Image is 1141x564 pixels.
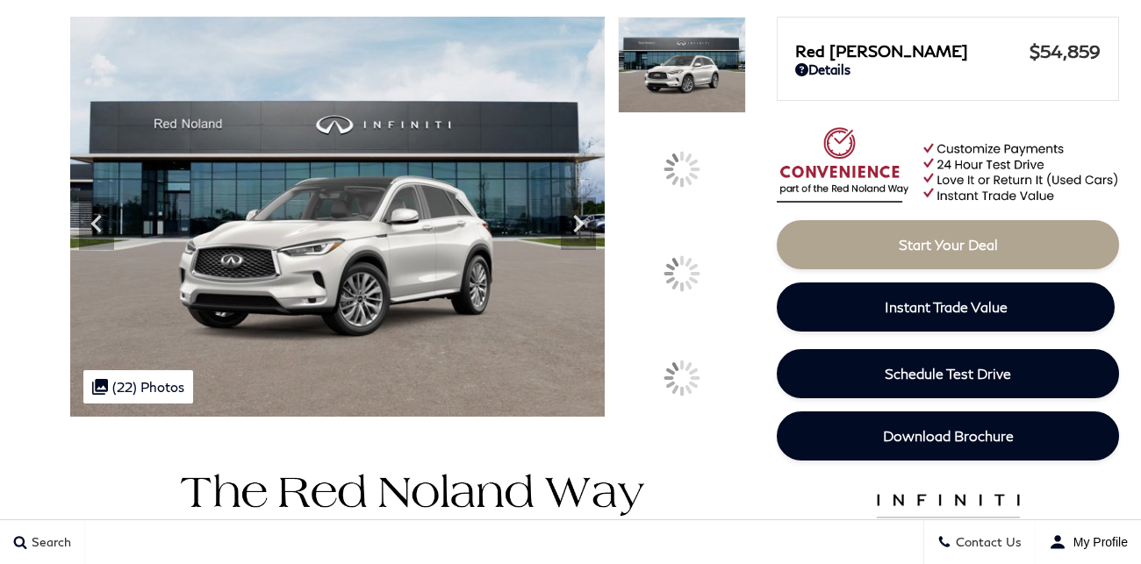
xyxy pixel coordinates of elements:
span: Red [PERSON_NAME] [795,41,1030,61]
a: Download Brochure [777,411,1119,460]
img: New 2025 RADIANT WHITE INFINITI LUXE AWD image 1 [618,17,746,113]
span: $54,859 [1030,40,1101,61]
img: infinitipremiumcare.png [863,489,1034,560]
button: user-profile-menu [1036,520,1141,564]
span: Schedule Test Drive [885,365,1011,382]
span: Start Your Deal [899,236,998,253]
span: Contact Us [951,535,1022,550]
span: Instant Trade Value [885,298,1008,315]
a: Instant Trade Value [777,282,1115,332]
a: Red [PERSON_NAME] $54,859 [795,40,1101,61]
a: Schedule Test Drive [777,349,1119,398]
img: New 2025 RADIANT WHITE INFINITI LUXE AWD image 1 [70,17,605,417]
a: Details [795,61,1101,77]
span: My Profile [1066,535,1128,549]
span: Download Brochure [883,427,1014,444]
div: (22) Photos [83,370,193,403]
span: Search [27,535,71,550]
a: Start Your Deal [777,220,1119,269]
